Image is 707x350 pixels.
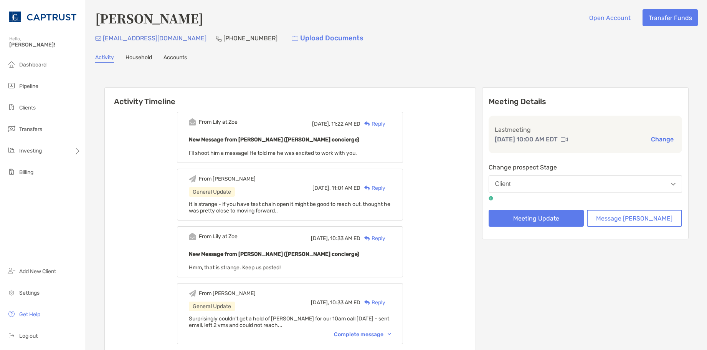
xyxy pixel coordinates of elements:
[189,251,359,257] b: New Message from [PERSON_NAME] ([PERSON_NAME] concierge)
[7,103,16,112] img: clients icon
[330,299,360,306] span: 10:33 AM ED
[199,176,256,182] div: From [PERSON_NAME]
[7,60,16,69] img: dashboard icon
[7,288,16,297] img: settings icon
[7,167,16,176] img: billing icon
[199,233,238,240] div: From Lily at Zoe
[583,9,636,26] button: Open Account
[19,268,56,275] span: Add New Client
[331,121,360,127] span: 11:22 AM ED
[95,36,101,41] img: Email Icon
[388,333,391,335] img: Chevron icon
[19,290,40,296] span: Settings
[332,185,360,191] span: 11:01 AM ED
[671,183,676,186] img: Open dropdown arrow
[189,302,235,311] div: General Update
[189,150,357,156] span: I'll shoot him a message! He told me he was excited to work with you.
[189,118,196,126] img: Event icon
[189,201,390,214] span: It is strange - if you have text chain open it might be good to reach out, thought he was pretty ...
[19,311,40,318] span: Get Help
[364,186,370,191] img: Reply icon
[95,9,203,27] h4: [PERSON_NAME]
[7,124,16,133] img: transfers icon
[189,187,235,197] div: General Update
[489,97,682,106] p: Meeting Details
[561,136,568,143] img: communication type
[495,181,511,187] div: Client
[19,105,36,111] span: Clients
[587,210,682,227] button: Message [PERSON_NAME]
[495,134,558,144] p: [DATE] 10:00 AM EDT
[105,88,476,106] h6: Activity Timeline
[7,331,16,340] img: logout icon
[364,236,370,241] img: Reply icon
[489,210,584,227] button: Meeting Update
[19,83,38,90] span: Pipeline
[223,33,278,43] p: [PHONE_NUMBER]
[189,136,359,143] b: New Message from [PERSON_NAME] ([PERSON_NAME] concierge)
[495,125,676,134] p: Last meeting
[19,126,42,133] span: Transfers
[489,196,493,201] img: tooltip
[311,299,329,306] span: [DATE],
[7,266,16,275] img: add_new_client icon
[489,163,682,172] p: Change prospect Stage
[360,299,385,307] div: Reply
[189,290,196,297] img: Event icon
[19,61,46,68] span: Dashboard
[489,175,682,193] button: Client
[7,309,16,318] img: get-help icon
[103,33,206,43] p: [EMAIL_ADDRESS][DOMAIN_NAME]
[9,3,76,31] img: CAPTRUST Logo
[364,121,370,126] img: Reply icon
[364,300,370,305] img: Reply icon
[126,54,152,63] a: Household
[360,184,385,192] div: Reply
[330,235,360,242] span: 10:33 AM ED
[216,35,222,41] img: Phone Icon
[649,135,676,143] button: Change
[312,185,330,191] span: [DATE],
[199,290,256,297] div: From [PERSON_NAME]
[311,235,329,242] span: [DATE],
[19,148,42,154] span: Investing
[189,315,389,328] span: Surprisingly couldn't get a hold of [PERSON_NAME] for our 10am call [DATE] - sent email, left 2 v...
[7,81,16,90] img: pipeline icon
[360,234,385,242] div: Reply
[9,41,81,48] span: [PERSON_NAME]!
[199,119,238,125] div: From Lily at Zoe
[7,146,16,155] img: investing icon
[189,264,281,271] span: Hmm, that is strange. Keep us posted!
[19,333,38,339] span: Log out
[292,36,298,41] img: button icon
[19,169,33,176] span: Billing
[312,121,330,127] span: [DATE],
[189,233,196,240] img: Event icon
[95,54,114,63] a: Activity
[643,9,698,26] button: Transfer Funds
[189,175,196,182] img: Event icon
[360,120,385,128] div: Reply
[287,30,368,46] a: Upload Documents
[334,331,391,338] div: Complete message
[164,54,187,63] a: Accounts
